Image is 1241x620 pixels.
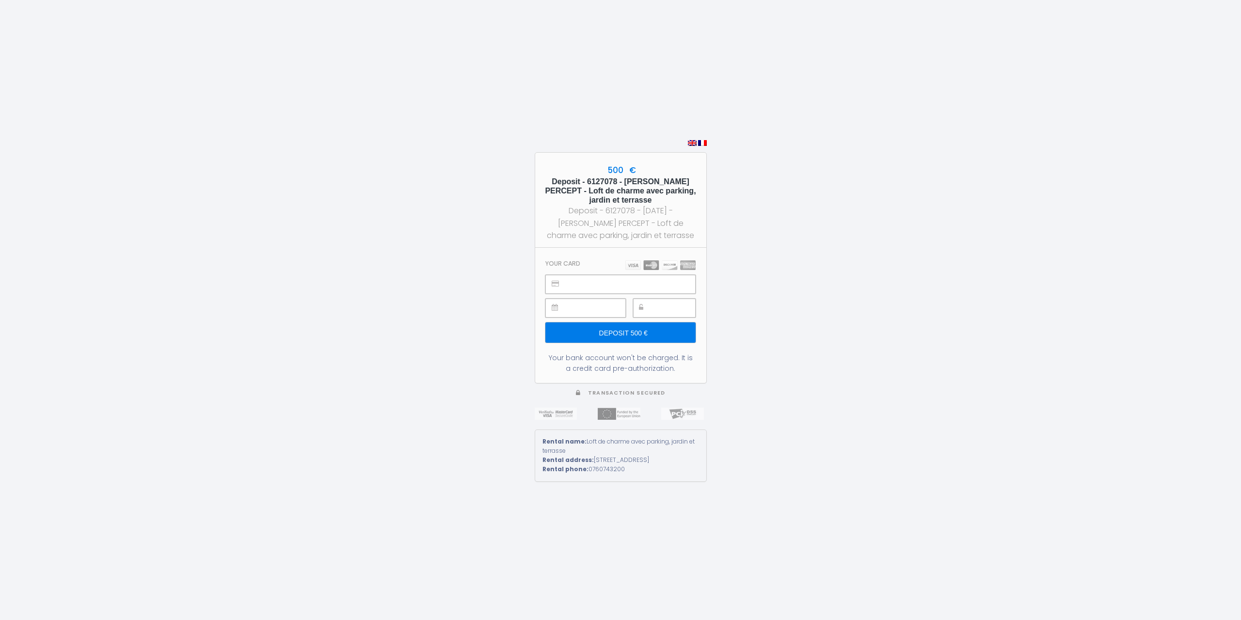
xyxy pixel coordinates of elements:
h3: Your card [545,260,580,267]
strong: Rental address: [542,456,594,464]
span: Transaction secured [588,389,665,397]
input: Deposit 500 € [545,322,695,343]
div: Deposit - 6127078 - [DATE] - [PERSON_NAME] PERCEPT - Loft de charme avec parking, jardin et terrasse [544,205,698,241]
h5: Deposit - 6127078 - [PERSON_NAME] PERCEPT - Loft de charme avec parking, jardin et terrasse [544,177,698,205]
strong: Rental phone: [542,465,589,473]
img: en.png [688,140,697,146]
div: [STREET_ADDRESS] [542,456,699,465]
div: 0760743200 [542,465,699,474]
span: 500 € [605,164,636,176]
div: Your bank account won't be charged. It is a credit card pre-authorization. [545,352,695,374]
iframe: Secure payment input frame [567,299,625,317]
div: Loft de charme avec parking, jardin et terrasse [542,437,699,456]
iframe: Secure payment input frame [567,275,695,293]
iframe: Secure payment input frame [655,299,695,317]
img: carts.png [625,260,696,270]
img: fr.png [698,140,707,146]
strong: Rental name: [542,437,587,445]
